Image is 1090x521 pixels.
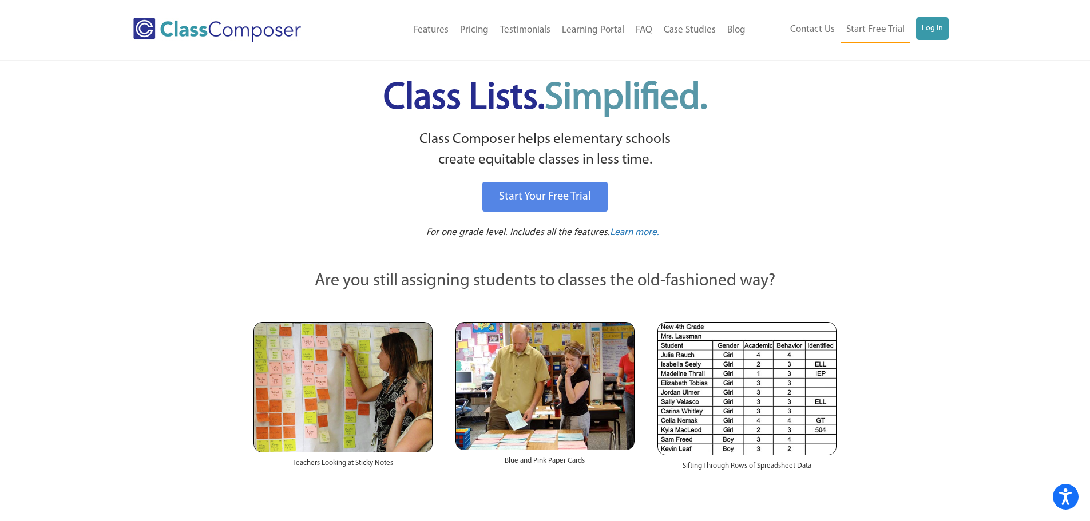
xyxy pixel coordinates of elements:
div: Blue and Pink Paper Cards [455,450,635,478]
img: Spreadsheets [657,322,837,455]
div: Sifting Through Rows of Spreadsheet Data [657,455,837,483]
span: Simplified. [545,80,707,117]
a: Testimonials [494,18,556,43]
span: Class Lists. [383,80,707,117]
a: Log In [916,17,949,40]
a: Blog [722,18,751,43]
p: Class Composer helps elementary schools create equitable classes in less time. [252,129,839,171]
div: Teachers Looking at Sticky Notes [253,452,433,480]
span: Learn more. [610,228,659,237]
a: Pricing [454,18,494,43]
nav: Header Menu [751,17,949,43]
span: Start Your Free Trial [499,191,591,202]
img: Teachers Looking at Sticky Notes [253,322,433,452]
a: Learn more. [610,226,659,240]
span: For one grade level. Includes all the features. [426,228,610,237]
nav: Header Menu [348,18,751,43]
a: Case Studies [658,18,722,43]
a: Start Your Free Trial [482,182,608,212]
img: Class Composer [133,18,301,42]
img: Blue and Pink Paper Cards [455,322,635,450]
a: Features [408,18,454,43]
a: Learning Portal [556,18,630,43]
a: FAQ [630,18,658,43]
a: Start Free Trial [841,17,910,43]
a: Contact Us [784,17,841,42]
p: Are you still assigning students to classes the old-fashioned way? [253,269,837,294]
